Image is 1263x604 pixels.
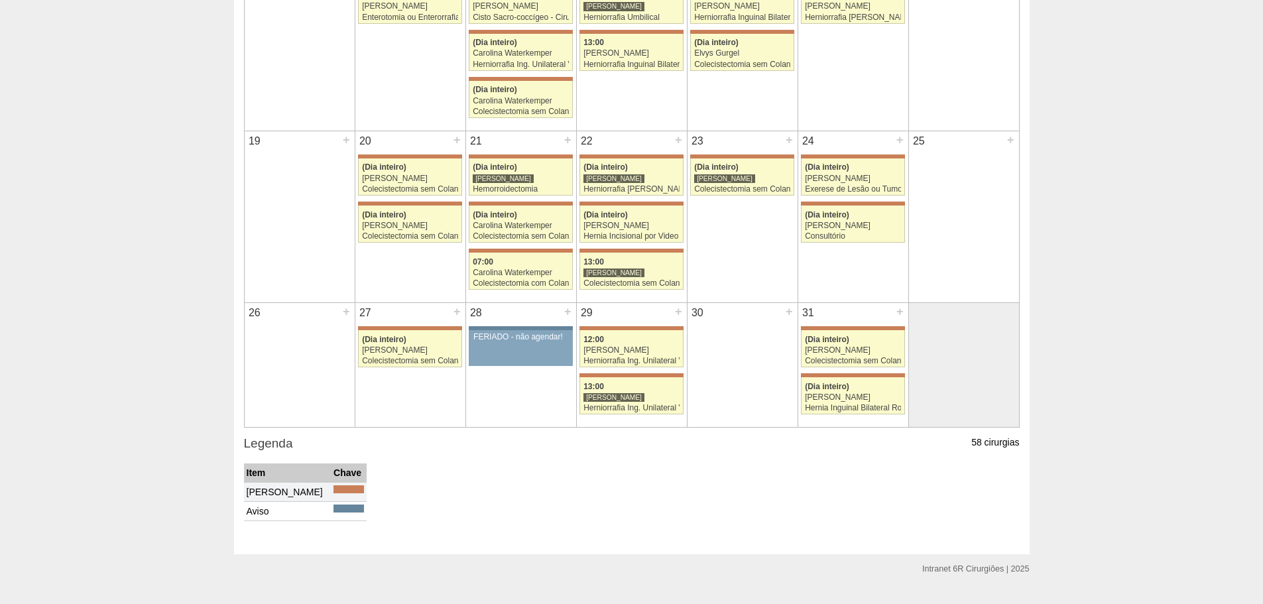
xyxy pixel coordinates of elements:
[579,202,683,206] div: Key: Maria Braido
[362,13,458,22] div: Enterotomia ou Enterorrafia
[922,562,1029,575] div: Intranet 6R Cirurgiões | 2025
[362,210,406,219] span: (Dia inteiro)
[466,303,487,323] div: 28
[690,154,794,158] div: Key: Maria Braido
[333,505,363,513] div: Key: Aviso
[362,185,458,194] div: Colecistectomia sem Colangiografia VL
[245,303,265,323] div: 26
[688,303,708,323] div: 30
[784,131,795,149] div: +
[466,131,487,151] div: 21
[362,335,406,344] span: (Dia inteiro)
[469,206,572,243] a: (Dia inteiro) Carolina Waterkemper Colecistectomia sem Colangiografia
[473,38,517,47] span: (Dia inteiro)
[362,357,458,365] div: Colecistectomia sem Colangiografia
[801,373,904,377] div: Key: Maria Braido
[473,2,569,11] div: [PERSON_NAME]
[331,463,366,483] th: Chave
[798,131,819,151] div: 24
[473,257,493,267] span: 07:00
[805,185,901,194] div: Exerese de Lesão ou Tumor de Pele
[894,303,906,320] div: +
[473,162,517,172] span: (Dia inteiro)
[469,249,572,253] div: Key: Maria Braido
[577,131,597,151] div: 22
[358,330,461,367] a: (Dia inteiro) [PERSON_NAME] Colecistectomia sem Colangiografia
[469,253,572,290] a: 07:00 Carolina Waterkemper Colecistectomia com Colangiografia VL
[244,482,331,501] td: [PERSON_NAME]
[244,463,331,483] th: Item
[355,303,376,323] div: 27
[244,434,1020,453] h3: Legenda
[798,303,819,323] div: 31
[805,221,901,230] div: [PERSON_NAME]
[688,131,708,151] div: 23
[583,335,604,344] span: 12:00
[805,393,901,402] div: [PERSON_NAME]
[805,162,849,172] span: (Dia inteiro)
[577,303,597,323] div: 29
[244,501,331,520] td: Aviso
[805,232,901,241] div: Consultório
[690,34,794,71] a: (Dia inteiro) Elvys Gurgel Colecistectomia sem Colangiografia VL
[469,30,572,34] div: Key: Maria Braido
[805,346,901,355] div: [PERSON_NAME]
[694,162,739,172] span: (Dia inteiro)
[694,38,739,47] span: (Dia inteiro)
[473,13,569,22] div: Cisto Sacro-coccígeo - Cirurgia
[694,174,755,184] div: [PERSON_NAME]
[473,221,569,230] div: Carolina Waterkemper
[341,131,352,149] div: +
[579,30,683,34] div: Key: Maria Braido
[690,158,794,196] a: (Dia inteiro) [PERSON_NAME] Colecistectomia sem Colangiografia
[358,206,461,243] a: (Dia inteiro) [PERSON_NAME] Colecistectomia sem Colangiografia
[341,303,352,320] div: +
[805,335,849,344] span: (Dia inteiro)
[473,97,569,105] div: Carolina Waterkemper
[801,202,904,206] div: Key: Maria Braido
[583,1,644,11] div: [PERSON_NAME]
[583,13,680,22] div: Herniorrafia Umbilical
[469,77,572,81] div: Key: Maria Braido
[583,174,644,184] div: [PERSON_NAME]
[801,330,904,367] a: (Dia inteiro) [PERSON_NAME] Colecistectomia sem Colangiografia
[473,232,569,241] div: Colecistectomia sem Colangiografia
[579,249,683,253] div: Key: Maria Braido
[362,162,406,172] span: (Dia inteiro)
[469,158,572,196] a: (Dia inteiro) [PERSON_NAME] Hemorroidectomia
[805,357,901,365] div: Colecistectomia sem Colangiografia
[473,269,569,277] div: Carolina Waterkemper
[583,268,644,278] div: [PERSON_NAME]
[801,326,904,330] div: Key: Maria Braido
[583,382,604,391] span: 13:00
[358,326,461,330] div: Key: Maria Braido
[784,303,795,320] div: +
[583,346,680,355] div: [PERSON_NAME]
[805,174,901,183] div: [PERSON_NAME]
[583,185,680,194] div: Herniorrafia [PERSON_NAME]
[473,210,517,219] span: (Dia inteiro)
[469,326,572,330] div: Key: Aviso
[805,13,901,22] div: Herniorrafia [PERSON_NAME]
[333,485,363,493] div: Key: Maria Braido
[469,34,572,71] a: (Dia inteiro) Carolina Waterkemper Herniorrafia Ing. Unilateral VL
[451,131,463,149] div: +
[362,232,458,241] div: Colecistectomia sem Colangiografia
[473,107,569,116] div: Colecistectomia sem Colangiografia VL
[358,158,461,196] a: (Dia inteiro) [PERSON_NAME] Colecistectomia sem Colangiografia VL
[579,34,683,71] a: 13:00 [PERSON_NAME] Herniorrafia Inguinal Bilateral
[694,60,790,69] div: Colecistectomia sem Colangiografia VL
[362,174,458,183] div: [PERSON_NAME]
[562,303,573,320] div: +
[801,154,904,158] div: Key: Maria Braido
[583,49,680,58] div: [PERSON_NAME]
[894,131,906,149] div: +
[473,279,569,288] div: Colecistectomia com Colangiografia VL
[583,257,604,267] span: 13:00
[451,303,463,320] div: +
[583,232,680,241] div: Hernia Incisional por Video
[473,49,569,58] div: Carolina Waterkemper
[473,85,517,94] span: (Dia inteiro)
[694,13,790,22] div: Herniorrafia Inguinal Bilateral
[673,303,684,320] div: +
